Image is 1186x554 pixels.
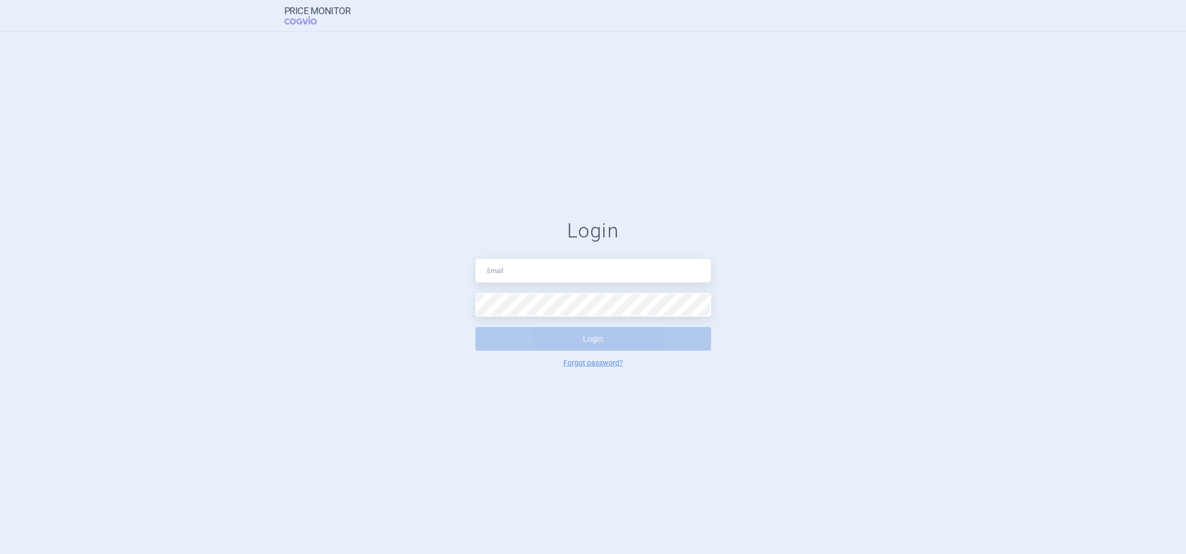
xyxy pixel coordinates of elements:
strong: Price Monitor [284,6,351,16]
a: Price MonitorCOGVIO [284,6,351,26]
input: Email [475,259,711,283]
button: Login [475,327,711,351]
span: COGVIO [284,16,331,25]
a: Forgot password? [563,359,623,366]
h1: Login [475,219,711,243]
